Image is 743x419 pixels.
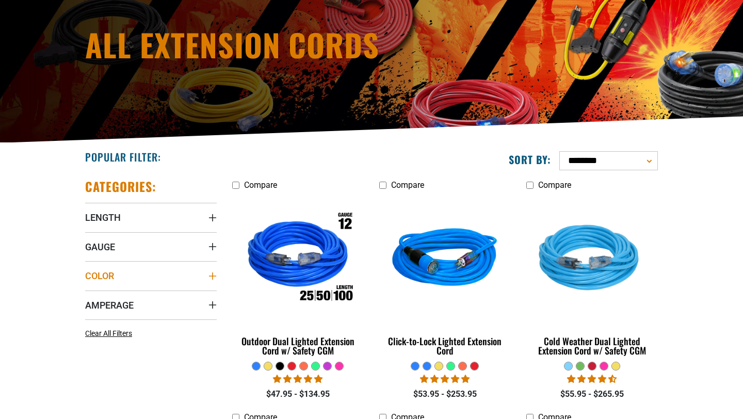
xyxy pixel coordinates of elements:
div: Cold Weather Dual Lighted Extension Cord w/ Safety CGM [526,336,658,355]
img: Light Blue [527,200,657,319]
a: Light Blue Cold Weather Dual Lighted Extension Cord w/ Safety CGM [526,195,658,361]
label: Sort by: [509,153,551,166]
h2: Popular Filter: [85,150,161,164]
summary: Amperage [85,291,217,319]
span: Gauge [85,241,115,253]
img: Outdoor Dual Lighted Extension Cord w/ Safety CGM [233,200,363,319]
a: Clear All Filters [85,328,136,339]
span: Compare [244,180,277,190]
span: Color [85,270,114,282]
span: 4.62 stars [567,374,617,384]
summary: Length [85,203,217,232]
a: Outdoor Dual Lighted Extension Cord w/ Safety CGM Outdoor Dual Lighted Extension Cord w/ Safety CGM [232,195,364,361]
span: 4.81 stars [273,374,322,384]
div: $47.95 - $134.95 [232,388,364,400]
div: Click-to-Lock Lighted Extension Cord [379,336,511,355]
div: $55.95 - $265.95 [526,388,658,400]
span: Amperage [85,299,134,311]
div: Outdoor Dual Lighted Extension Cord w/ Safety CGM [232,336,364,355]
span: 4.87 stars [420,374,470,384]
summary: Color [85,261,217,290]
a: blue Click-to-Lock Lighted Extension Cord [379,195,511,361]
span: Clear All Filters [85,329,132,337]
img: blue [380,200,510,319]
h2: Categories: [85,179,156,195]
h1: All Extension Cords [85,29,462,60]
div: $53.95 - $253.95 [379,388,511,400]
span: Compare [391,180,424,190]
summary: Gauge [85,232,217,261]
span: Compare [538,180,571,190]
span: Length [85,212,121,223]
